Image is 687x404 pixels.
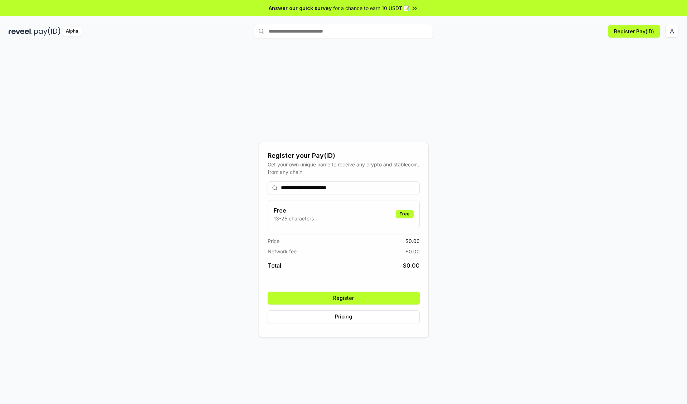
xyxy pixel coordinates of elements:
[274,206,314,215] h3: Free
[608,25,660,38] button: Register Pay(ID)
[405,237,420,245] span: $ 0.00
[268,151,420,161] div: Register your Pay(ID)
[396,210,414,218] div: Free
[269,4,332,12] span: Answer our quick survey
[268,161,420,176] div: Get your own unique name to receive any crypto and stablecoin, from any chain
[268,237,279,245] span: Price
[9,27,33,36] img: reveel_dark
[34,27,60,36] img: pay_id
[333,4,410,12] span: for a chance to earn 10 USDT 📝
[62,27,82,36] div: Alpha
[268,261,281,270] span: Total
[268,292,420,305] button: Register
[403,261,420,270] span: $ 0.00
[268,248,297,255] span: Network fee
[405,248,420,255] span: $ 0.00
[274,215,314,222] p: 13-25 characters
[268,310,420,323] button: Pricing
